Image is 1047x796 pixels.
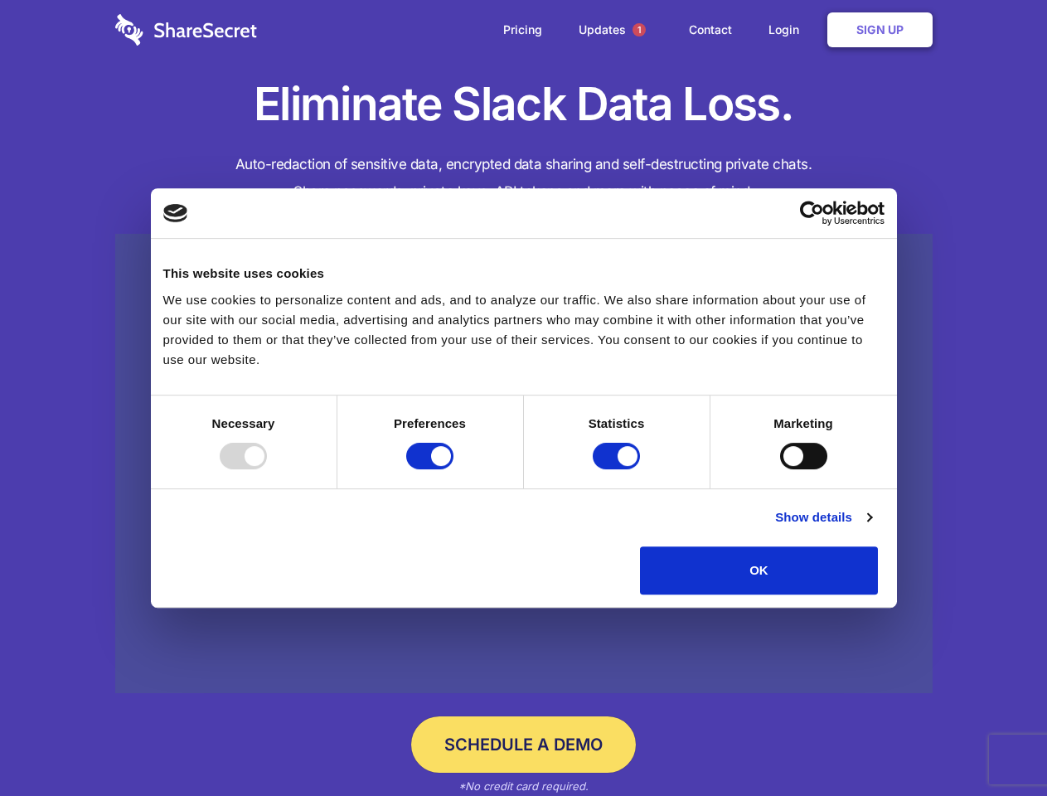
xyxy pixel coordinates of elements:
em: *No credit card required. [458,779,589,793]
button: OK [640,546,878,595]
div: This website uses cookies [163,264,885,284]
h1: Eliminate Slack Data Loss. [115,75,933,134]
div: We use cookies to personalize content and ads, and to analyze our traffic. We also share informat... [163,290,885,370]
span: 1 [633,23,646,36]
a: Schedule a Demo [411,716,636,773]
a: Login [752,4,824,56]
strong: Preferences [394,416,466,430]
strong: Statistics [589,416,645,430]
a: Pricing [487,4,559,56]
a: Wistia video thumbnail [115,234,933,694]
strong: Marketing [773,416,833,430]
a: Show details [775,507,871,527]
a: Usercentrics Cookiebot - opens in a new window [739,201,885,226]
a: Sign Up [827,12,933,47]
h4: Auto-redaction of sensitive data, encrypted data sharing and self-destructing private chats. Shar... [115,151,933,206]
img: logo [163,204,188,222]
img: logo-wordmark-white-trans-d4663122ce5f474addd5e946df7df03e33cb6a1c49d2221995e7729f52c070b2.svg [115,14,257,46]
strong: Necessary [212,416,275,430]
a: Contact [672,4,749,56]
